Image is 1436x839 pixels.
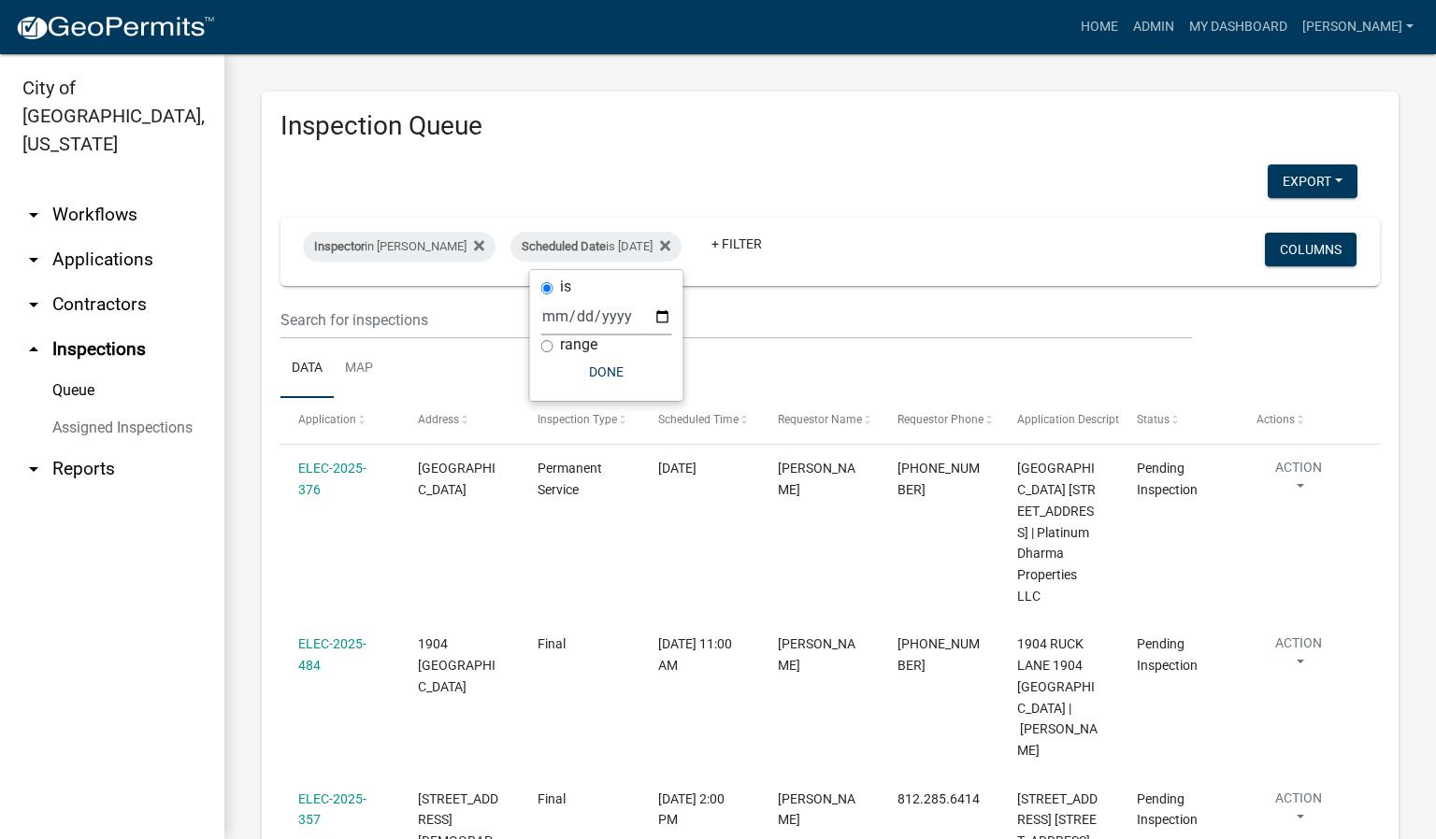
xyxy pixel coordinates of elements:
[303,232,495,262] div: in [PERSON_NAME]
[22,338,45,361] i: arrow_drop_up
[560,279,571,294] label: is
[999,398,1119,443] datatable-header-cell: Application Description
[400,398,520,443] datatable-header-cell: Address
[778,461,855,497] span: Harold Satterly
[1017,461,1096,604] span: 428 WATT STREET 426-428 Watt Street | Platinum Dharma Properties LLC
[778,413,862,426] span: Requestor Name
[696,227,777,261] a: + Filter
[1137,636,1198,673] span: Pending Inspection
[639,398,759,443] datatable-header-cell: Scheduled Time
[510,232,682,262] div: is [DATE]
[1256,413,1295,426] span: Actions
[778,636,855,673] span: John Long
[1137,413,1170,426] span: Status
[418,413,459,426] span: Address
[298,636,366,673] a: ELEC-2025-484
[538,461,602,497] span: Permanent Service
[658,458,742,479] div: [DATE]
[1126,9,1182,45] a: Admin
[298,413,356,426] span: Application
[1137,461,1198,497] span: Pending Inspection
[1256,789,1341,835] button: Action
[1017,413,1135,426] span: Application Description
[1265,233,1357,266] button: Columns
[298,461,366,497] a: ELEC-2025-376
[1256,458,1341,505] button: Action
[1137,791,1198,828] span: Pending Inspection
[1256,633,1341,680] button: Action
[418,636,495,694] span: 1904 RUCK LANE
[280,339,334,399] a: Data
[1017,636,1098,758] span: 1904 RUCK LANE 1904 Ruck Lane | Mosley George
[22,249,45,271] i: arrow_drop_down
[658,413,739,426] span: Scheduled Time
[334,339,384,399] a: Map
[538,791,566,806] span: Final
[522,239,606,253] span: Scheduled Date
[658,633,742,676] div: [DATE] 11:00 AM
[1119,398,1239,443] datatable-header-cell: Status
[22,458,45,480] i: arrow_drop_down
[560,337,597,352] label: range
[1073,9,1126,45] a: Home
[314,239,365,253] span: Inspector
[1239,398,1358,443] datatable-header-cell: Actions
[1268,164,1357,198] button: Export
[22,293,45,316] i: arrow_drop_down
[759,398,879,443] datatable-header-cell: Requestor Name
[280,398,400,443] datatable-header-cell: Application
[1295,9,1421,45] a: [PERSON_NAME]
[538,413,617,426] span: Inspection Type
[658,789,742,832] div: [DATE] 2:00 PM
[538,636,566,651] span: Final
[541,355,672,389] button: Done
[418,461,495,497] span: 428 WATT STREET
[880,398,999,443] datatable-header-cell: Requestor Phone
[897,461,980,497] span: 502-432-4598
[520,398,639,443] datatable-header-cell: Inspection Type
[1182,9,1295,45] a: My Dashboard
[280,301,1192,339] input: Search for inspections
[897,636,980,673] span: 502-797-4549
[778,791,855,828] span: Jeremy Ramsey
[280,110,1380,142] h3: Inspection Queue
[897,413,984,426] span: Requestor Phone
[298,791,366,828] a: ELEC-2025-357
[897,791,980,806] span: 812.285.6414
[22,204,45,226] i: arrow_drop_down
